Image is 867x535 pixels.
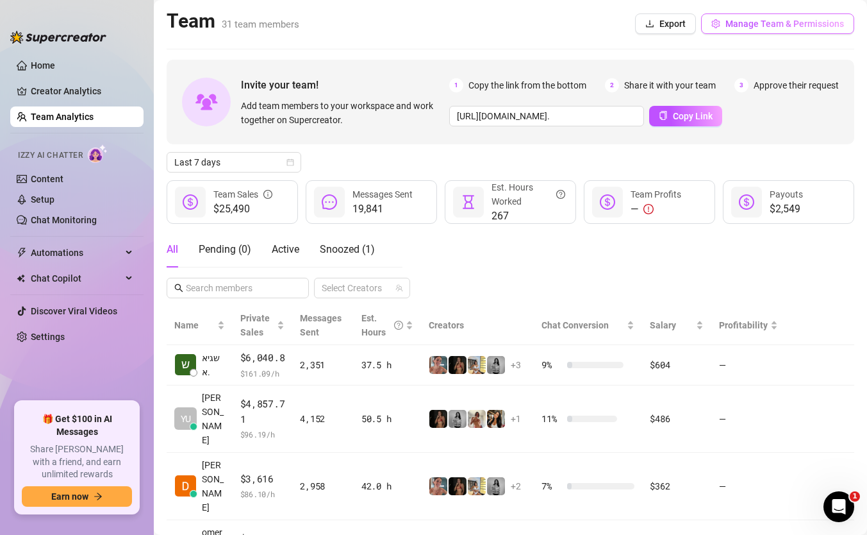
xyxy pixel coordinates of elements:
img: שגיא אשר [175,354,196,375]
span: thunderbolt [17,248,27,258]
span: Active [272,243,299,255]
span: 1 [850,491,860,502]
span: Copy the link from the bottom [468,78,586,92]
img: A [487,477,505,495]
img: YL [429,356,447,374]
span: [PERSON_NAME] [202,458,225,514]
span: + 1 [511,412,521,426]
img: Dana Roz [175,475,196,497]
div: All [167,242,178,257]
iframe: Intercom live chat [823,491,854,522]
span: $2,549 [770,201,803,217]
span: dollar-circle [183,194,198,210]
span: Last 7 days [174,153,293,172]
span: $4,857.71 [240,396,285,427]
span: Payouts [770,189,803,200]
span: calendar [286,158,294,166]
span: Share it with your team [624,78,716,92]
span: exclamation-circle [643,204,654,214]
div: 2,351 [300,358,346,372]
span: + 2 [511,479,521,493]
span: Earn now [51,491,88,502]
span: download [645,19,654,28]
img: D [449,356,467,374]
span: arrow-right [94,492,103,501]
img: AD [487,410,505,428]
div: Est. Hours [361,311,403,339]
span: Automations [31,242,122,263]
span: 19,841 [352,201,413,217]
span: info-circle [263,187,272,201]
th: Creators [421,306,534,345]
span: Messages Sent [300,313,342,337]
span: team [395,284,403,292]
div: 37.5 h [361,358,413,372]
span: Approve their request [754,78,839,92]
td: — [711,345,786,386]
th: Name [167,306,233,345]
span: Export [659,19,686,29]
span: Izzy AI Chatter [18,149,83,162]
span: [PERSON_NAME] [202,391,225,447]
div: $362 [650,479,703,493]
span: Messages Sent [352,189,413,200]
span: 1 [449,78,463,92]
span: message [322,194,337,210]
span: Chat Copilot [31,268,122,289]
span: Copy Link [673,111,713,121]
span: 267 [491,208,565,224]
div: 2,958 [300,479,346,493]
span: dollar-circle [739,194,754,210]
div: $604 [650,358,703,372]
span: $6,040.8 [240,350,285,366]
a: Team Analytics [31,112,94,122]
span: question-circle [394,311,403,339]
span: $ 96.19 /h [240,428,285,441]
img: A [487,356,505,374]
span: search [174,284,183,293]
div: $486 [650,412,703,426]
span: Share [PERSON_NAME] with a friend, and earn unlimited rewards [22,443,132,481]
div: 42.0 h [361,479,413,493]
a: Creator Analytics [31,81,133,101]
span: Add team members to your workspace and work together on Supercreator. [241,99,444,127]
h2: Team [167,9,299,33]
a: Content [31,174,63,184]
span: $ 161.09 /h [240,367,285,380]
span: $25,490 [213,201,272,217]
button: Export [635,13,696,34]
img: Prinssesa4u [468,477,486,495]
span: Name [174,318,215,332]
a: Home [31,60,55,71]
button: Copy Link [649,106,722,126]
a: Discover Viral Videos [31,306,117,316]
a: Settings [31,332,65,342]
div: — [631,201,681,217]
span: hourglass [461,194,476,210]
button: Earn nowarrow-right [22,486,132,507]
div: Pending ( 0 ) [199,242,251,257]
span: setting [711,19,720,28]
span: + 3 [511,358,521,372]
img: Chat Copilot [17,274,25,283]
span: Salary [650,320,676,330]
span: 9 % [541,358,562,372]
div: Est. Hours Worked [491,180,565,208]
img: D [429,410,447,428]
span: $3,616 [240,471,285,487]
img: Prinssesa4u [468,356,486,374]
span: YU [181,412,191,426]
td: — [711,453,786,520]
a: Setup [31,194,54,205]
span: Private Sales [240,313,270,337]
span: Profitability [719,320,768,330]
span: Chat Conversion [541,320,609,330]
span: 7 % [541,479,562,493]
img: logo-BBDzfeDw.svg [10,31,106,44]
div: 50.5 h [361,412,413,426]
img: A [449,410,467,428]
span: $ 86.10 /h [240,488,285,500]
img: AI Chatter [88,144,108,163]
span: Invite your team! [241,77,449,93]
span: 🎁 Get $100 in AI Messages [22,413,132,438]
